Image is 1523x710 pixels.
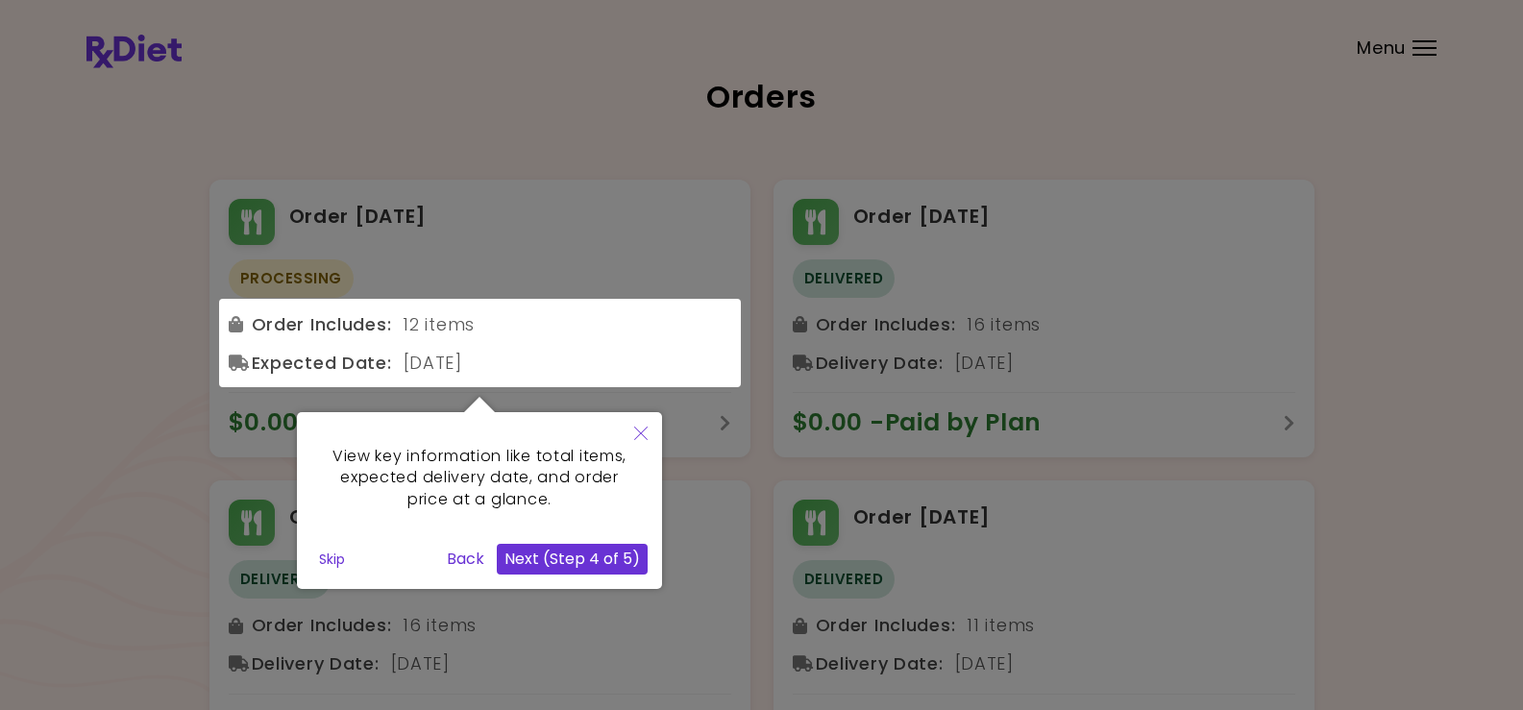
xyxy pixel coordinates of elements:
[439,544,492,575] button: Back
[311,545,353,574] button: Skip
[311,427,648,529] div: View key information like total items, expected delivery date, and order price at a glance.
[497,544,648,575] button: Next (Step 4 of 5)
[620,412,662,457] button: Close
[297,412,662,589] div: View key information like total items, expected delivery date, and order price at a glance.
